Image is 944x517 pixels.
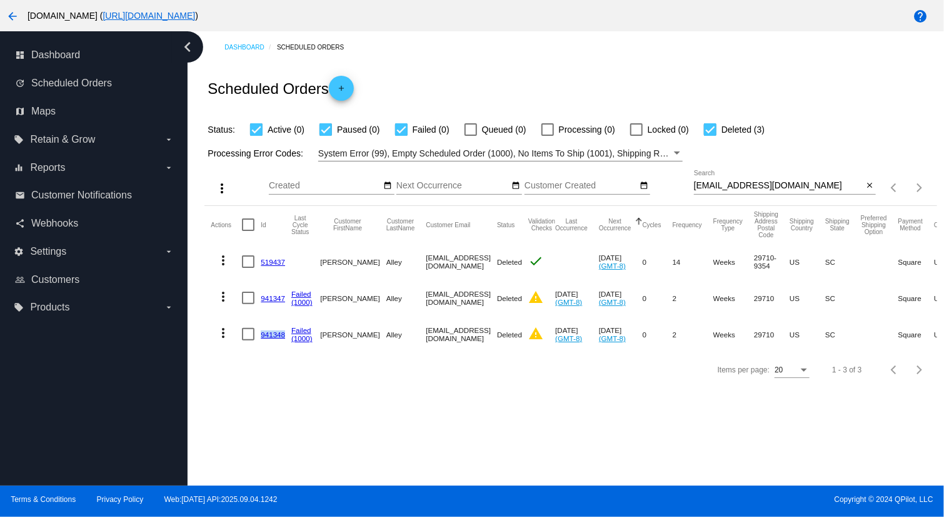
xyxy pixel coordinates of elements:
mat-cell: US [790,316,825,352]
i: update [15,78,25,88]
button: Change sorting for Frequency [673,221,702,228]
button: Change sorting for Status [497,221,515,228]
mat-cell: 29710 [754,316,790,352]
a: 519437 [261,258,285,266]
mat-cell: 29710 [754,280,790,316]
mat-cell: Alley [386,243,426,280]
span: Customer Notifications [31,190,132,201]
span: Reports [30,162,65,173]
mat-cell: Alley [386,316,426,352]
mat-cell: [PERSON_NAME] [320,243,386,280]
mat-cell: [DATE] [599,243,643,280]
a: 941347 [261,294,285,302]
mat-cell: Square [898,280,934,316]
mat-icon: date_range [383,181,392,191]
mat-cell: [EMAIL_ADDRESS][DOMAIN_NAME] [426,280,497,316]
a: Failed [291,326,311,334]
button: Change sorting for Id [261,221,266,228]
a: Web:[DATE] API:2025.09.04.1242 [164,495,278,504]
span: [DOMAIN_NAME] ( ) [28,11,198,21]
span: Failed (0) [413,122,449,137]
i: arrow_drop_down [164,302,174,312]
div: Items per page: [718,366,770,374]
button: Previous page [882,175,907,200]
a: (GMT-8) [555,334,582,342]
mat-cell: [DATE] [555,280,599,316]
span: 20 [775,366,783,374]
i: map [15,106,25,116]
span: Status: [208,125,235,135]
button: Change sorting for ShippingPostcode [754,211,778,238]
div: 1 - 3 of 3 [832,366,861,374]
i: local_offer [14,135,24,145]
span: Customers [31,274,79,285]
mat-cell: SC [825,280,861,316]
span: Scheduled Orders [31,78,112,89]
mat-select: Filter by Processing Error Codes [318,146,683,161]
span: Dashboard [31,49,80,61]
mat-cell: US [790,243,825,280]
mat-cell: [DATE] [555,316,599,352]
a: Dashboard [224,38,277,57]
i: arrow_drop_down [164,247,174,257]
span: Queued (0) [482,122,526,137]
h2: Scheduled Orders [208,76,353,101]
i: people_outline [15,275,25,285]
span: Paused (0) [337,122,379,137]
a: (GMT-8) [599,334,626,342]
i: equalizer [14,163,24,173]
a: share Webhooks [15,213,174,233]
span: Processing Error Codes: [208,148,303,158]
button: Change sorting for CustomerEmail [426,221,470,228]
i: arrow_drop_down [164,135,174,145]
mat-icon: more_vert [214,181,229,196]
mat-select: Items per page: [775,366,810,375]
a: people_outline Customers [15,270,174,290]
mat-cell: [EMAIL_ADDRESS][DOMAIN_NAME] [426,316,497,352]
button: Clear [863,180,876,193]
i: arrow_drop_down [164,163,174,173]
mat-cell: Weeks [713,243,754,280]
span: Processing (0) [559,122,615,137]
button: Change sorting for LastProcessingCycleId [291,215,309,235]
span: Deleted (3) [721,122,765,137]
mat-cell: Weeks [713,316,754,352]
mat-cell: 0 [643,243,673,280]
mat-icon: check [528,253,543,269]
mat-cell: SC [825,316,861,352]
i: chevron_left [178,37,198,57]
mat-header-cell: Actions [211,206,242,243]
button: Change sorting for FrequencyType [713,218,743,232]
input: Created [269,181,381,191]
a: email Customer Notifications [15,185,174,205]
mat-icon: more_vert [216,325,231,340]
mat-cell: [PERSON_NAME] [320,316,386,352]
span: Retain & Grow [30,134,95,145]
mat-cell: 2 [673,280,713,316]
span: Deleted [497,294,522,302]
a: update Scheduled Orders [15,73,174,93]
mat-cell: 29710-9354 [754,243,790,280]
span: Deleted [497,330,522,339]
mat-cell: [EMAIL_ADDRESS][DOMAIN_NAME] [426,243,497,280]
mat-header-cell: Validation Checks [528,206,555,243]
a: Terms & Conditions [11,495,76,504]
mat-icon: more_vert [216,253,231,268]
button: Change sorting for CustomerLastName [386,218,415,232]
a: Failed [291,290,311,298]
button: Next page [907,357,932,382]
button: Change sorting for PaymentMethod.Type [898,218,923,232]
mat-icon: warning [528,326,543,341]
a: (GMT-8) [599,298,626,306]
mat-icon: date_range [511,181,520,191]
mat-icon: help [913,9,928,24]
input: Customer Created [525,181,637,191]
mat-icon: date_range [640,181,648,191]
input: Search [694,181,863,191]
i: email [15,190,25,200]
mat-cell: SC [825,243,861,280]
a: (1000) [291,298,313,306]
button: Change sorting for CustomerFirstName [320,218,374,232]
span: Locked (0) [648,122,689,137]
span: Copyright © 2024 QPilot, LLC [483,495,933,504]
